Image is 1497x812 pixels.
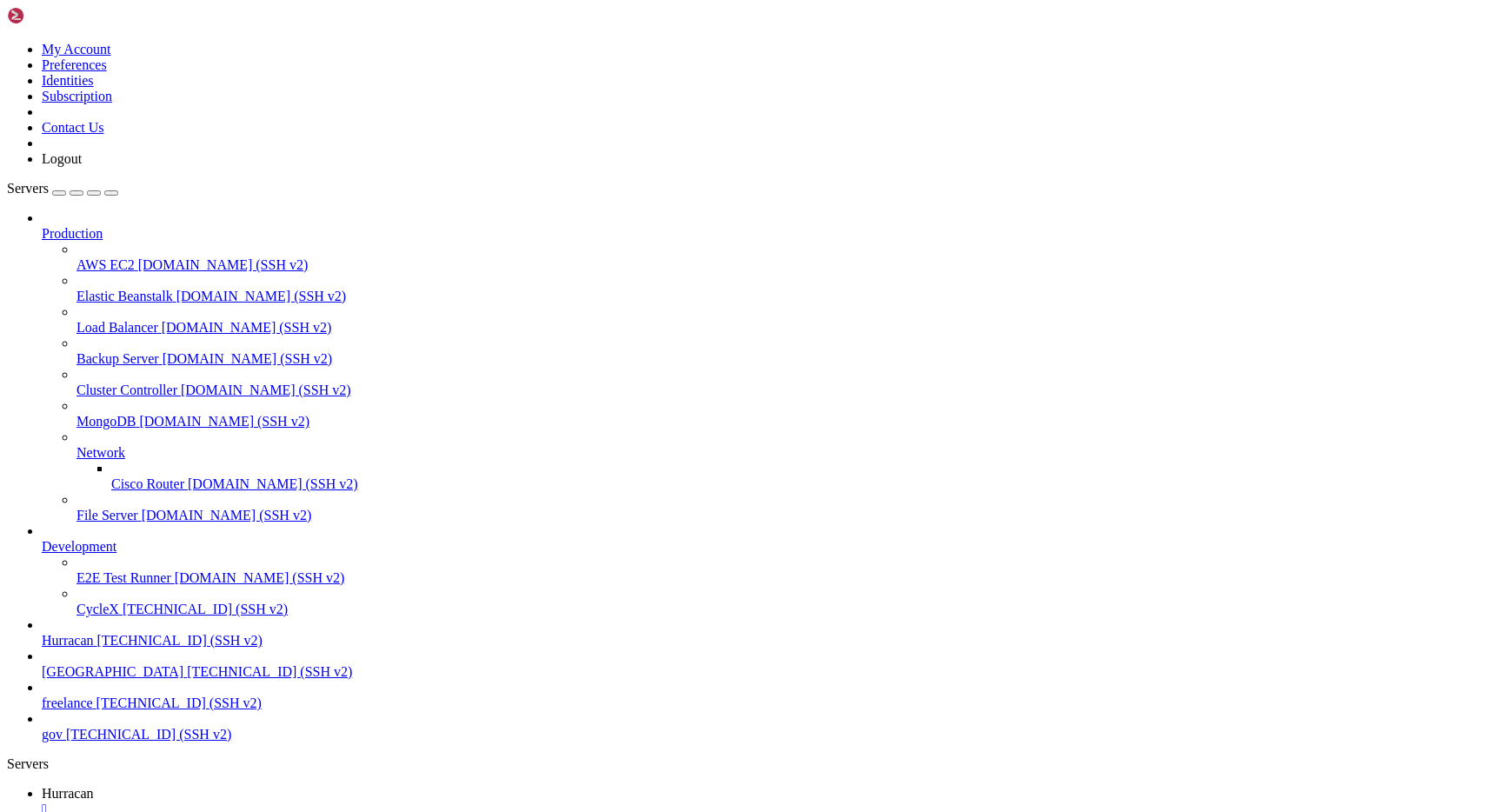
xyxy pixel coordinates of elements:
li: Hurracan [TECHNICAL_ID] (SSH v2) [42,617,1490,649]
span: Servers [7,181,49,196]
a: My Account [42,42,111,57]
span: File Server [77,508,138,522]
div: (18, 6) [120,82,126,94]
a: Load Balancer [DOMAIN_NAME] (SSH v2) [77,320,1490,336]
span: gov [42,727,63,742]
li: Cisco Router [DOMAIN_NAME] (SSH v2) [111,461,1490,492]
a: Development [42,539,1490,555]
a: Cluster Controller [DOMAIN_NAME] (SSH v2) [77,383,1490,398]
span: freelance [42,696,93,710]
a: Backup Server [DOMAIN_NAME] (SSH v2) [77,351,1490,367]
span: MongoDB [77,414,136,429]
a: Hurracan [TECHNICAL_ID] (SSH v2) [42,633,1490,649]
span: [DOMAIN_NAME] (SSH v2) [176,289,347,303]
span: Elastic Beanstalk [77,289,173,303]
a: AWS EC2 [DOMAIN_NAME] (SSH v2) [77,257,1490,273]
li: CycleX [TECHNICAL_ID] (SSH v2) [77,586,1490,617]
span: [GEOGRAPHIC_DATA] [42,664,183,679]
span: [TECHNICAL_ID] (SSH v2) [66,727,231,742]
li: E2E Test Runner [DOMAIN_NAME] (SSH v2) [77,555,1490,586]
li: Load Balancer [DOMAIN_NAME] (SSH v2) [77,304,1490,336]
span: [DOMAIN_NAME] (SSH v2) [181,383,351,397]
span: CycleX [77,602,119,616]
li: Backup Server [DOMAIN_NAME] (SSH v2) [77,336,1490,367]
li: Production [42,210,1490,523]
x-row: Last login: [DATE] from [TECHNICAL_ID] [7,69,1269,81]
span: admin@hurracan [7,82,92,94]
a: MongoDB [DOMAIN_NAME] (SSH v2) [77,414,1490,429]
li: gov [TECHNICAL_ID] (SSH v2) [42,711,1490,742]
span: [TECHNICAL_ID] (SSH v2) [123,602,288,616]
li: Development [42,523,1490,617]
img: Shellngn [7,7,107,24]
li: Elastic Beanstalk [DOMAIN_NAME] (SSH v2) [77,273,1490,304]
x-row: * Support: [URL][DOMAIN_NAME] [7,57,1269,69]
li: MongoDB [DOMAIN_NAME] (SSH v2) [77,398,1490,429]
x-row: : $ [7,82,1269,94]
a: gov [TECHNICAL_ID] (SSH v2) [42,727,1490,742]
span: [DOMAIN_NAME] (SSH v2) [162,320,332,335]
a: Production [42,226,1490,242]
a: [GEOGRAPHIC_DATA] [TECHNICAL_ID] (SSH v2) [42,664,1490,680]
a: freelance [TECHNICAL_ID] (SSH v2) [42,696,1490,711]
x-row: * Documentation: [URL][DOMAIN_NAME] [7,32,1269,44]
span: [TECHNICAL_ID] (SSH v2) [97,633,263,648]
a: Servers [7,181,118,196]
span: Hurracan [42,786,94,801]
x-row: Welcome to Ubuntu 24.04.3 LTS (GNU/Linux 6.8.0-71-generic x86_64) [7,7,1269,19]
a: Contact Us [42,120,104,135]
span: E2E Test Runner [77,570,171,585]
span: Load Balancer [77,320,158,335]
span: Development [42,539,116,554]
a: Subscription [42,89,112,103]
a: Preferences [42,57,107,72]
li: Cluster Controller [DOMAIN_NAME] (SSH v2) [77,367,1490,398]
span: [DOMAIN_NAME] (SSH v2) [139,414,309,429]
a: Cisco Router [DOMAIN_NAME] (SSH v2) [111,476,1490,492]
span: [DOMAIN_NAME] (SSH v2) [138,257,309,272]
span: Network [77,445,125,460]
a: Logout [42,151,82,166]
li: File Server [DOMAIN_NAME] (SSH v2) [77,492,1490,523]
span: [DOMAIN_NAME] (SSH v2) [163,351,333,366]
span: Backup Server [77,351,159,366]
span: [DOMAIN_NAME] (SSH v2) [188,476,358,491]
span: [DOMAIN_NAME] (SSH v2) [175,570,345,585]
span: [DOMAIN_NAME] (SSH v2) [142,508,312,522]
x-row: * Management: [URL][DOMAIN_NAME] [7,44,1269,57]
a: Elastic Beanstalk [DOMAIN_NAME] (SSH v2) [77,289,1490,304]
span: [TECHNICAL_ID] (SSH v2) [187,664,352,679]
span: ~ [98,82,104,94]
a: Identities [42,73,94,88]
a: Network [77,445,1490,461]
span: Cluster Controller [77,383,177,397]
div: Servers [7,756,1490,772]
span: AWS EC2 [77,257,135,272]
li: Network [77,429,1490,492]
li: AWS EC2 [DOMAIN_NAME] (SSH v2) [77,242,1490,273]
li: [GEOGRAPHIC_DATA] [TECHNICAL_ID] (SSH v2) [42,649,1490,680]
span: Production [42,226,103,241]
a: File Server [DOMAIN_NAME] (SSH v2) [77,508,1490,523]
span: [TECHNICAL_ID] (SSH v2) [96,696,262,710]
span: Hurracan [42,633,94,648]
a: E2E Test Runner [DOMAIN_NAME] (SSH v2) [77,570,1490,586]
li: freelance [TECHNICAL_ID] (SSH v2) [42,680,1490,711]
a: CycleX [TECHNICAL_ID] (SSH v2) [77,602,1490,617]
span: Cisco Router [111,476,184,491]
